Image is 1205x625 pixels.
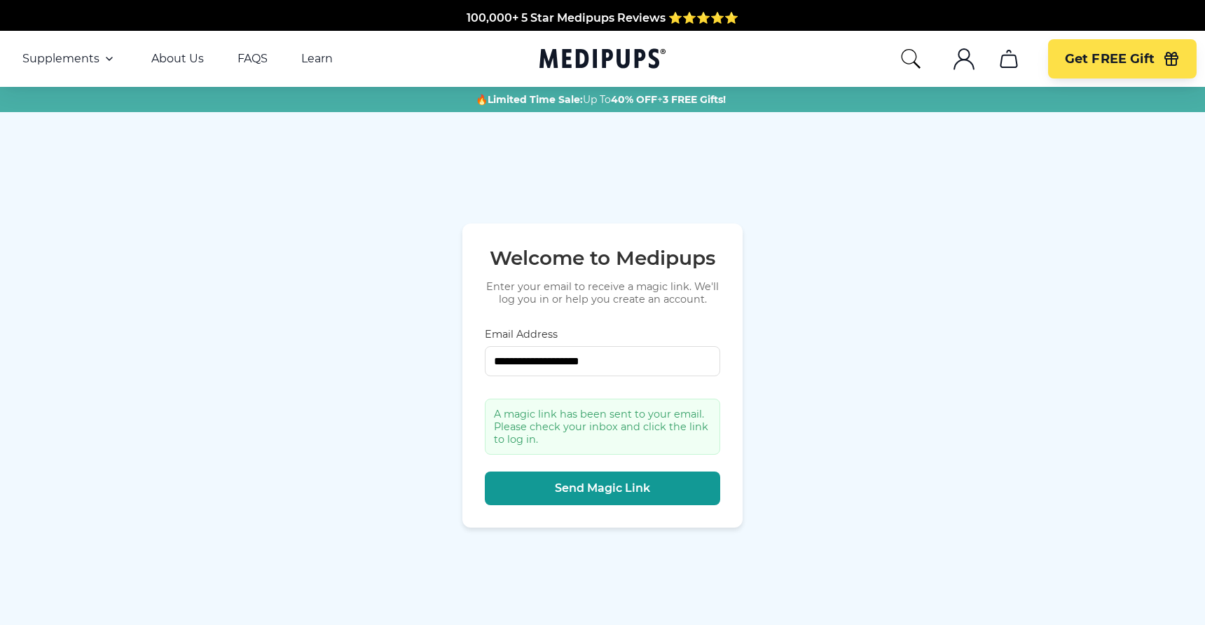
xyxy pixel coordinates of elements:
[1048,39,1197,78] button: Get FREE Gift
[485,246,720,270] h1: Welcome to Medipups
[485,472,720,505] button: Send Magic Link
[237,52,268,66] a: FAQS
[485,399,720,455] div: A magic link has been sent to your email. Please check your inbox and click the link to log in.
[301,52,333,66] a: Learn
[370,28,836,41] span: Made In The [GEOGRAPHIC_DATA] from domestic & globally sourced ingredients
[539,46,666,74] a: Medipups
[1065,51,1155,67] span: Get FREE Gift
[22,52,99,66] span: Supplements
[22,50,118,67] button: Supplements
[555,481,650,495] span: Send Magic Link
[476,92,726,107] span: 🔥 Up To +
[485,328,720,341] label: Email Address
[467,11,738,25] span: 100,000+ 5 Star Medipups Reviews ⭐️⭐️⭐️⭐️⭐️
[151,52,204,66] a: About Us
[485,280,720,305] p: Enter your email to receive a magic link. We'll log you in or help you create an account.
[992,42,1026,76] button: cart
[947,42,981,76] button: account
[900,48,922,70] button: search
